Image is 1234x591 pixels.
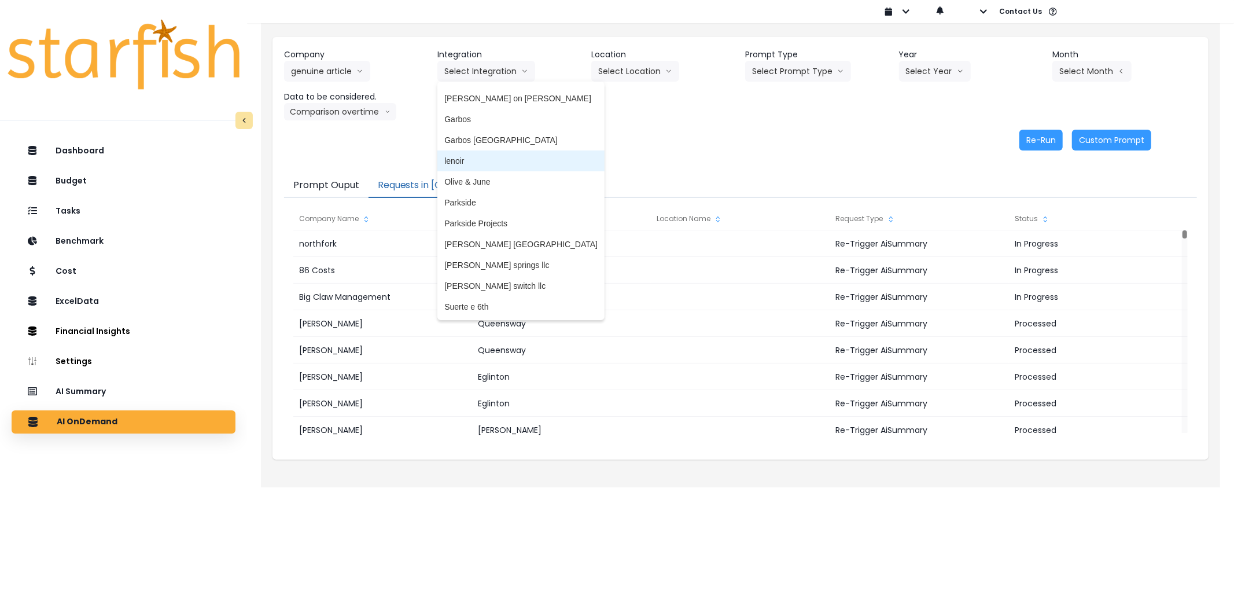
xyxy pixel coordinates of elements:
svg: arrow down line [665,65,672,77]
div: Re-Trigger AiSummary [830,284,1008,310]
button: Budget [12,170,235,193]
button: AI Summary [12,380,235,403]
p: AI Summary [56,387,106,397]
p: Dashboard [56,146,104,156]
span: [PERSON_NAME] springs llc [444,259,598,271]
span: Suerte e 6th [444,301,598,313]
div: Big Claw Management [293,284,472,310]
button: Benchmark [12,230,235,253]
svg: sort [362,215,371,224]
div: Location Name [651,207,829,230]
svg: arrow down line [385,106,391,118]
div: In Progress [1009,230,1187,257]
div: Eglinton [472,364,650,390]
button: Comparison overtimearrow down line [284,103,396,120]
ul: Select Integrationarrow down line [437,82,605,320]
svg: arrow down line [356,65,363,77]
header: Month [1052,49,1197,61]
div: [PERSON_NAME] [293,417,472,443]
div: Company Name [293,207,472,230]
div: 86 Costs [293,257,472,284]
p: Cost [56,266,76,276]
span: Olive & June [444,176,598,188]
button: Financial Insights [12,320,235,343]
p: Tasks [56,206,80,216]
div: northfork [293,230,472,257]
header: Year [899,49,1044,61]
header: Prompt Type [745,49,890,61]
div: Request Type [830,207,1008,230]
div: Processed [1009,310,1187,337]
div: Status [1009,207,1187,230]
button: Select Prompt Typearrow down line [745,61,851,82]
div: Re-Trigger AiSummary [830,364,1008,390]
button: ExcelData [12,290,235,313]
div: [PERSON_NAME] [293,337,472,364]
div: Re-Trigger AiSummary [830,257,1008,284]
svg: arrow down line [957,65,964,77]
button: Re-Run [1019,130,1063,150]
div: Processed [1009,337,1187,364]
button: Cost [12,260,235,283]
span: Parkside [444,197,598,208]
button: Dashboard [12,140,235,163]
div: [PERSON_NAME] [293,310,472,337]
svg: sort [886,215,896,224]
span: [PERSON_NAME] [GEOGRAPHIC_DATA] [444,238,598,250]
button: Prompt Ouput [284,174,369,198]
header: Integration [437,49,582,61]
div: Processed [1009,364,1187,390]
div: Processed [1009,390,1187,417]
span: Garbos [GEOGRAPHIC_DATA] [444,134,598,146]
div: Eglinton [472,390,650,417]
div: In Progress [1009,257,1187,284]
button: AI OnDemand [12,410,235,434]
button: Tasks [12,200,235,223]
div: Re-Trigger AiSummary [830,390,1008,417]
svg: arrow down line [837,65,844,77]
div: Queensway [472,310,650,337]
button: genuine articlearrow down line [284,61,370,82]
button: Select Yeararrow down line [899,61,971,82]
header: Location [591,49,736,61]
button: Requests in [GEOGRAPHIC_DATA] [369,174,543,198]
div: Processed [1009,417,1187,443]
p: AI OnDemand [57,417,117,427]
svg: arrow down line [521,65,528,77]
span: Parkside Projects [444,218,598,229]
div: In Progress [1009,284,1187,310]
div: Re-Trigger AiSummary [830,230,1008,257]
span: [PERSON_NAME] switch llc [444,280,598,292]
button: Select Locationarrow down line [591,61,679,82]
span: lenoir [444,155,598,167]
svg: sort [1041,215,1050,224]
span: Garbos [444,113,598,125]
p: ExcelData [56,296,99,306]
div: Re-Trigger AiSummary [830,310,1008,337]
span: [PERSON_NAME] on [PERSON_NAME] [444,93,598,104]
div: Re-Trigger AiSummary [830,417,1008,443]
button: Settings [12,350,235,373]
div: [PERSON_NAME] [472,417,650,443]
svg: sort [713,215,723,224]
p: Budget [56,176,87,186]
svg: arrow left line [1118,65,1125,77]
button: Custom Prompt [1072,130,1151,150]
div: [PERSON_NAME] [293,364,472,390]
p: Benchmark [56,236,104,246]
div: Queensway [472,337,650,364]
div: Re-Trigger AiSummary [830,337,1008,364]
div: [PERSON_NAME] [293,390,472,417]
button: Select Integrationarrow down line [437,61,535,82]
button: Select Montharrow left line [1052,61,1132,82]
header: Company [284,49,429,61]
header: Data to be considered. [284,91,429,103]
